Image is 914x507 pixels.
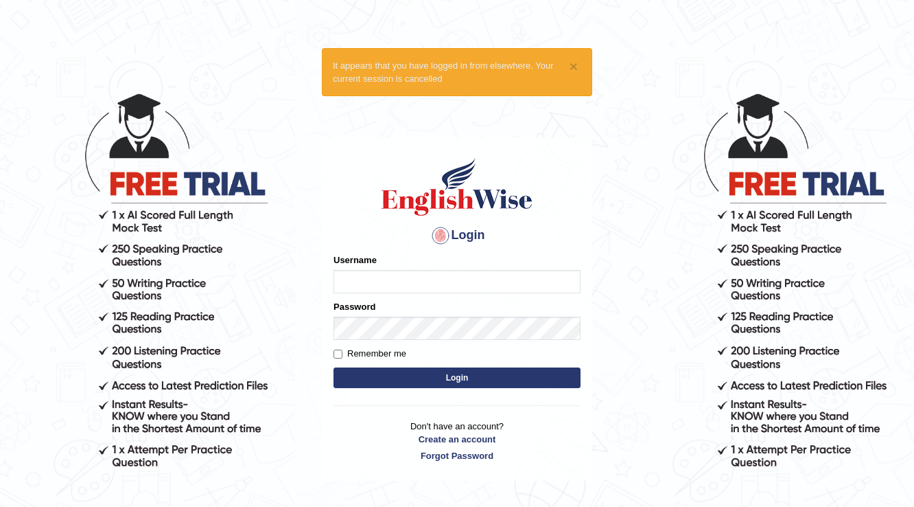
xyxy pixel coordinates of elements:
div: It appears that you have logged in from elsewhere. Your current session is cancelled [322,48,592,96]
label: Username [333,253,377,267]
label: Password [333,300,375,313]
a: Create an account [333,433,581,446]
button: × [570,59,578,74]
label: Remember me [333,347,406,361]
p: Don't have an account? [333,420,581,462]
input: Remember me [333,350,342,359]
a: Forgot Password [333,449,581,462]
img: Logo of English Wise sign in for intelligent practice with AI [379,156,535,218]
button: Login [333,368,581,388]
h4: Login [333,225,581,247]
